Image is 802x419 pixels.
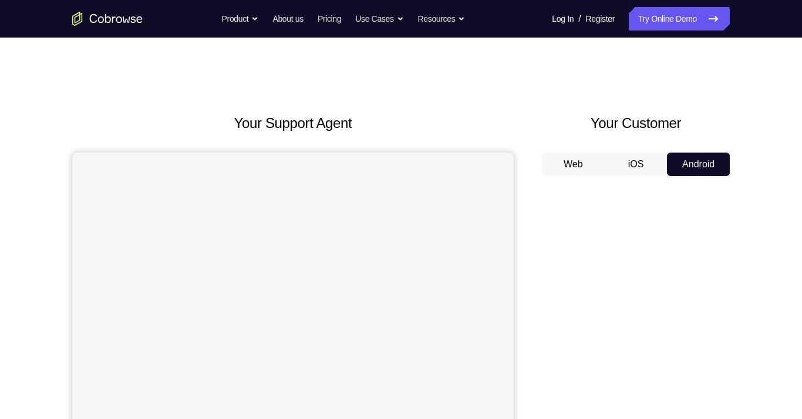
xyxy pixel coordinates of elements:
a: Log In [552,7,574,31]
a: Go to the home page [72,12,143,26]
h2: Your Customer [542,113,730,134]
button: Web [542,153,605,176]
a: Pricing [318,7,341,31]
button: Product [222,7,259,31]
h2: Your Support Agent [72,113,514,134]
button: iOS [605,153,668,176]
span: / [578,12,581,26]
button: Android [667,153,730,176]
a: Try Online Demo [629,7,730,31]
a: About us [272,7,303,31]
a: Register [586,7,615,31]
button: Use Cases [355,7,403,31]
button: Resources [418,7,466,31]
